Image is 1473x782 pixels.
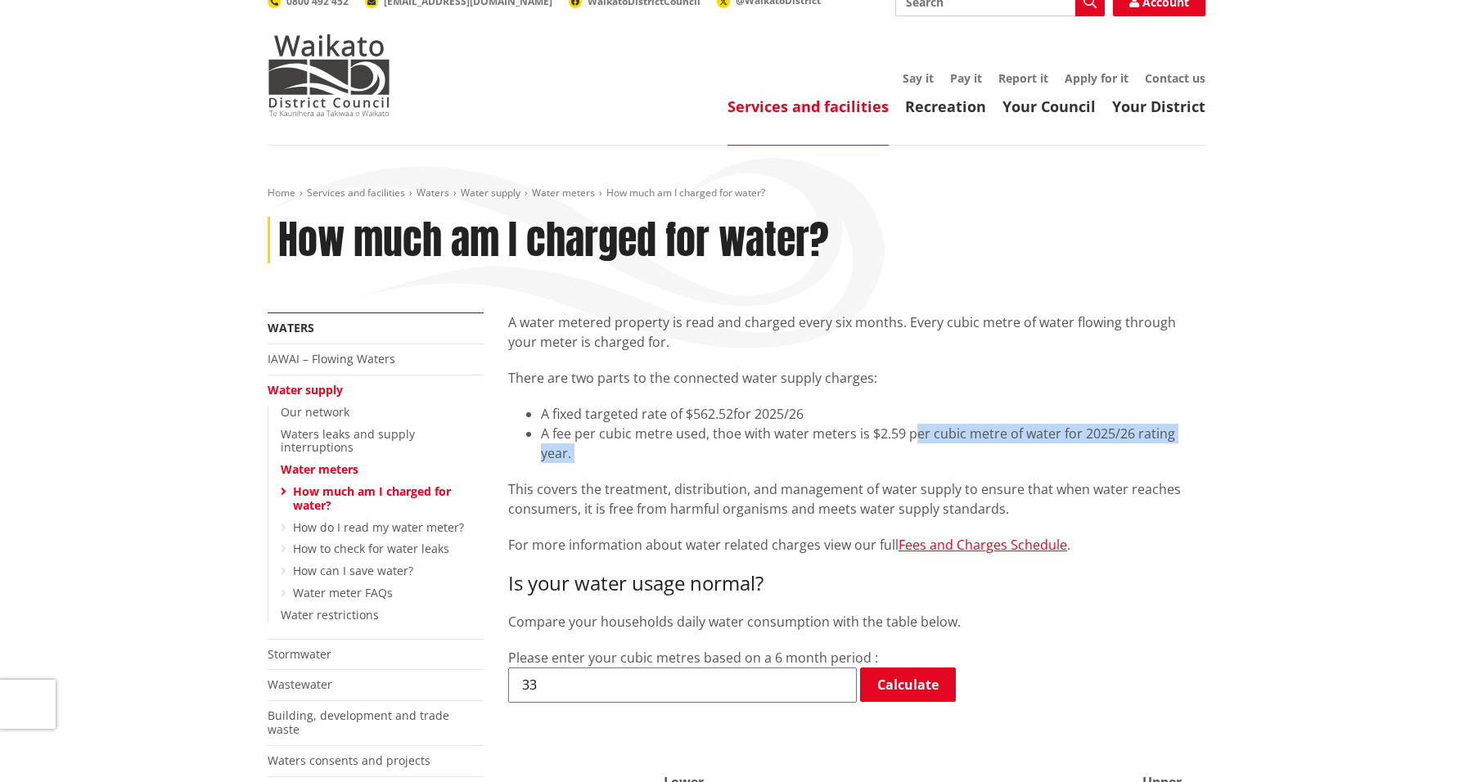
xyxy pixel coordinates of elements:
a: Recreation [905,97,986,116]
a: Pay it [950,70,982,86]
span: How much am I charged for water? [606,186,765,200]
a: Home [268,186,295,200]
img: Waikato District Council - Te Kaunihera aa Takiwaa o Waikato [268,34,390,116]
p: There are two parts to the connected water supply charges: [508,368,1205,388]
a: How do I read my water meter? [293,519,464,535]
a: Services and facilities [727,97,889,116]
span: A fixed targeted rate of $562.52 [541,405,733,423]
a: Water restrictions [281,607,379,622]
a: Services and facilities [307,186,405,200]
li: A fee per cubic metre used, thoe with water meters is $2.59 per cubic metre of water for 2025/26 ... [541,424,1205,463]
span: for 2025/26 [733,405,804,423]
a: Waters consents and projects [268,753,430,768]
a: Say it [903,70,934,86]
a: Apply for it [1065,70,1128,86]
a: Calculate [860,667,956,702]
a: Your District [1112,97,1205,116]
a: How can I save water? [293,563,413,578]
a: Water supply [461,186,520,200]
a: Fees and Charges Schedule [899,536,1067,554]
a: Contact us [1145,70,1205,86]
a: Water meters [281,461,358,477]
a: Building, development and trade waste [268,708,449,737]
a: Waters [268,320,314,335]
a: Waters [417,186,449,200]
p: This covers the treatment, distribution, and management of water supply to ensure that when water... [508,479,1205,519]
a: Report it [998,70,1048,86]
a: Water meters [532,186,595,200]
p: A water metered property is read and charged every six months. Every cubic metre of water flowing... [508,312,1205,352]
a: Water supply [268,382,343,398]
h3: Is your water usage normal? [508,572,1205,595]
nav: breadcrumb [268,187,1205,200]
label: Please enter your cubic metres based on a 6 month period : [508,649,878,667]
a: Water meter FAQs [293,585,393,600]
a: Waters leaks and supply interruptions [281,426,415,456]
p: Compare your households daily water consumption with the table below. [508,612,1205,631]
a: Your Council [1002,97,1096,116]
a: Stormwater [268,646,331,662]
a: Wastewater [268,676,332,692]
p: For more information about water related charges view our full . [508,535,1205,555]
a: How to check for water leaks [293,541,449,556]
iframe: Messenger Launcher [1398,713,1457,772]
a: IAWAI – Flowing Waters [268,351,395,366]
a: How much am I charged for water? [293,483,451,513]
h1: How much am I charged for water? [278,217,829,264]
a: Our network [281,404,349,420]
